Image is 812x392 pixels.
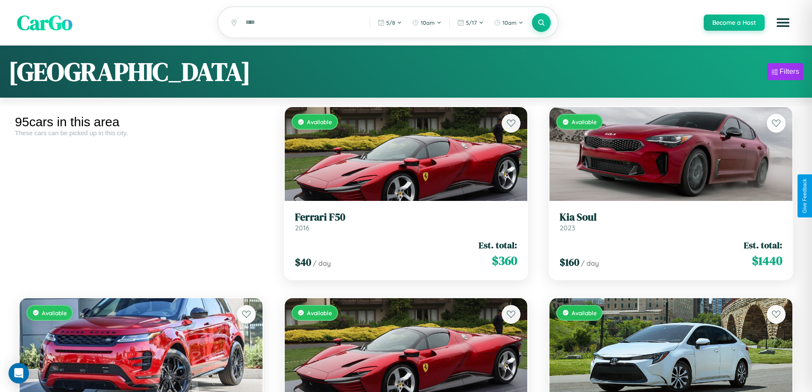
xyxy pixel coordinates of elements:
[295,224,309,232] span: 2016
[466,19,477,26] span: 5 / 17
[560,211,782,224] h3: Kia Soul
[704,15,765,31] button: Become a Host
[581,259,599,267] span: / day
[744,239,782,251] span: Est. total:
[42,309,67,317] span: Available
[386,19,395,26] span: 5 / 8
[15,115,267,129] div: 95 cars in this area
[767,63,803,80] button: Filters
[503,19,517,26] span: 10am
[295,211,517,224] h3: Ferrari F50
[295,211,517,232] a: Ferrari F502016
[560,211,782,232] a: Kia Soul2023
[780,67,799,76] div: Filters
[421,19,435,26] span: 10am
[295,255,311,269] span: $ 40
[9,363,29,383] div: Open Intercom Messenger
[307,309,332,317] span: Available
[313,259,331,267] span: / day
[373,16,406,29] button: 5/8
[490,16,528,29] button: 10am
[560,255,579,269] span: $ 160
[492,252,517,269] span: $ 360
[9,54,251,89] h1: [GEOGRAPHIC_DATA]
[560,224,575,232] span: 2023
[453,16,488,29] button: 5/17
[408,16,446,29] button: 10am
[771,11,795,35] button: Open menu
[752,252,782,269] span: $ 1440
[572,309,597,317] span: Available
[17,9,72,37] span: CarGo
[307,118,332,125] span: Available
[15,129,267,136] div: These cars can be picked up in this city.
[572,118,597,125] span: Available
[802,179,808,213] div: Give Feedback
[479,239,517,251] span: Est. total:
